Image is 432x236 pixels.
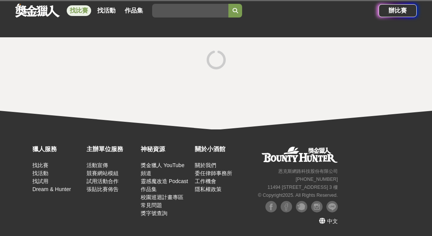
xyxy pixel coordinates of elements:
img: Facebook [281,201,292,212]
a: 委任律師事務所 [195,170,232,176]
img: Plurk [296,201,307,212]
div: 神秘資源 [141,145,191,154]
small: © Copyright 2025 . All Rights Reserved. [258,193,338,198]
a: 工作機會 [195,178,216,184]
a: 競賽網站模組 [87,170,119,176]
a: 獎金獵人 YouTube 頻道 [141,162,185,176]
a: 找活動 [32,170,48,176]
div: 關於小酒館 [195,145,245,154]
a: 校園巡迴計畫專區 [141,194,183,200]
a: 找活動 [94,5,119,16]
small: [PHONE_NUMBER] [296,177,338,182]
a: 作品集 [122,5,146,16]
div: 獵人服務 [32,145,83,154]
a: 常見問題 [141,202,162,208]
a: 試用活動合作 [87,178,119,184]
a: 靈感魔改造 Podcast [141,178,188,184]
small: 恩克斯網路科技股份有限公司 [278,169,338,174]
a: 張貼比賽佈告 [87,186,119,192]
img: Facebook [265,201,277,212]
img: Instagram [311,201,323,212]
a: 找比賽 [32,162,48,168]
div: 主辦單位服務 [87,145,137,154]
a: 獎字號查詢 [141,210,167,216]
small: 11494 [STREET_ADDRESS] 3 樓 [268,185,338,190]
img: LINE [326,201,338,212]
a: 作品集 [141,186,157,192]
span: 中文 [327,218,338,224]
a: 找試用 [32,178,48,184]
a: 活動宣傳 [87,162,108,168]
a: 隱私權政策 [195,186,222,192]
a: Dream & Hunter [32,186,71,192]
a: 辦比賽 [379,4,417,17]
a: 關於我們 [195,162,216,168]
a: 找比賽 [67,5,91,16]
